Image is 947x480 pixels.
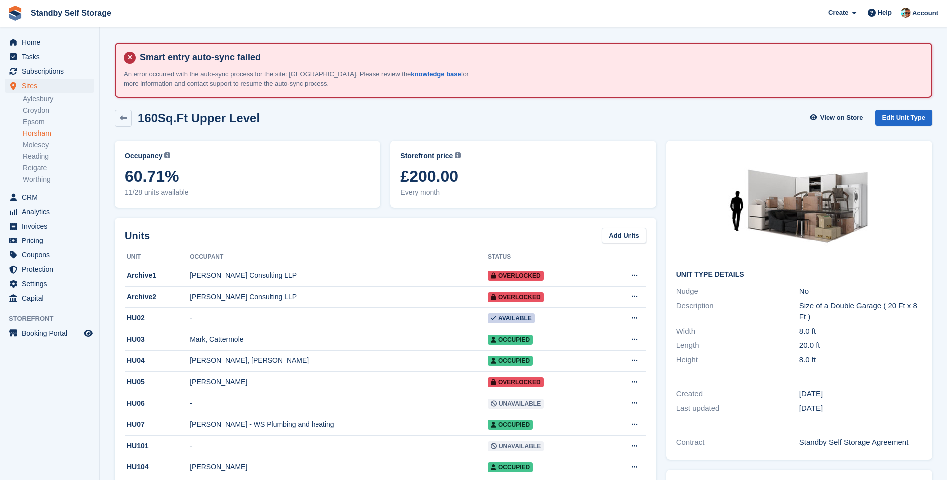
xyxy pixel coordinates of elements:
a: menu [5,35,94,49]
div: [PERSON_NAME] - WS Plumbing and heating [190,419,488,430]
div: Nudge [676,286,799,297]
span: Settings [22,277,82,291]
h2: Unit Type details [676,271,922,279]
a: Standby Self Storage [27,5,115,21]
a: menu [5,79,94,93]
span: Booking Portal [22,326,82,340]
a: Croydon [23,106,94,115]
span: Pricing [22,234,82,247]
div: Standby Self Storage Agreement [799,437,922,448]
td: - [190,308,488,329]
h2: Units [125,228,150,243]
span: Unavailable [488,441,544,451]
div: Archive2 [125,292,190,302]
div: [DATE] [799,403,922,414]
span: Unavailable [488,399,544,409]
img: stora-icon-8386f47178a22dfd0bd8f6a31ec36ba5ce8667c1dd55bd0f319d3a0aa187defe.svg [8,6,23,21]
span: Subscriptions [22,64,82,78]
span: Overlocked [488,377,544,387]
div: Description [676,300,799,323]
span: Tasks [22,50,82,64]
div: HU07 [125,419,190,430]
div: 8.0 ft [799,326,922,337]
span: Home [22,35,82,49]
div: Width [676,326,799,337]
a: Horsham [23,129,94,138]
a: Add Units [602,228,646,244]
a: Aylesbury [23,94,94,104]
div: Contract [676,437,799,448]
div: Last updated [676,403,799,414]
a: Edit Unit Type [875,110,932,126]
span: Storefront [9,314,99,324]
th: Occupant [190,249,488,265]
a: menu [5,64,94,78]
span: 11/28 units available [125,187,370,198]
span: Help [878,8,892,18]
a: menu [5,262,94,276]
div: 20.0 ft [799,340,922,351]
div: Archive1 [125,270,190,281]
span: £200.00 [400,167,646,185]
span: Overlocked [488,292,544,302]
a: Worthing [23,175,94,184]
img: icon-info-grey-7440780725fd019a000dd9b08b2336e03edf1995a4989e88bcd33f0948082b44.svg [164,152,170,158]
h4: Smart entry auto-sync failed [136,52,923,63]
a: menu [5,205,94,219]
span: Sites [22,79,82,93]
a: menu [5,50,94,64]
td: - [190,435,488,457]
a: knowledge base [411,70,461,78]
div: [PERSON_NAME] [190,377,488,387]
span: Invoices [22,219,82,233]
div: Height [676,354,799,366]
p: An error occurred with the auto-sync process for the site: [GEOGRAPHIC_DATA]. Please review the f... [124,69,473,89]
span: Capital [22,291,82,305]
a: Epsom [23,117,94,127]
a: menu [5,234,94,247]
div: HU02 [125,313,190,323]
td: - [190,393,488,414]
span: 60.71% [125,167,370,185]
span: Analytics [22,205,82,219]
div: HU104 [125,462,190,472]
span: Occupied [488,420,533,430]
a: menu [5,219,94,233]
div: Mark, Cattermole [190,334,488,345]
a: menu [5,248,94,262]
div: [PERSON_NAME] Consulting LLP [190,270,488,281]
div: 8.0 ft [799,354,922,366]
a: Preview store [82,327,94,339]
h2: 160Sq.Ft Upper Level [138,111,260,125]
span: Protection [22,262,82,276]
a: Reading [23,152,94,161]
th: Unit [125,249,190,265]
span: Every month [400,187,646,198]
a: menu [5,277,94,291]
span: CRM [22,190,82,204]
th: Status [488,249,603,265]
span: Account [912,8,938,18]
img: Michael Walker [901,8,911,18]
span: Available [488,313,535,323]
div: [PERSON_NAME] [190,462,488,472]
div: HU06 [125,398,190,409]
div: HU05 [125,377,190,387]
img: 150-sqft-unit.jpg [724,151,874,263]
span: Create [828,8,848,18]
div: Length [676,340,799,351]
span: Occupied [488,356,533,366]
img: icon-info-grey-7440780725fd019a000dd9b08b2336e03edf1995a4989e88bcd33f0948082b44.svg [455,152,461,158]
a: menu [5,326,94,340]
div: [DATE] [799,388,922,400]
a: View on Store [809,110,867,126]
a: menu [5,291,94,305]
div: Size of a Double Garage ( 20 Ft x 8 Ft ) [799,300,922,323]
span: Occupied [488,335,533,345]
span: Overlocked [488,271,544,281]
a: Reigate [23,163,94,173]
span: Coupons [22,248,82,262]
div: Created [676,388,799,400]
div: [PERSON_NAME], [PERSON_NAME] [190,355,488,366]
a: Molesey [23,140,94,150]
